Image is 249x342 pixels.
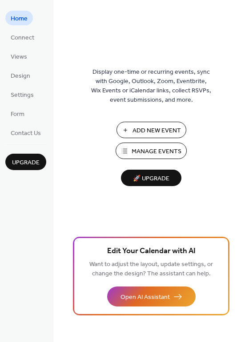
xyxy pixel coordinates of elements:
[89,258,213,280] span: Want to adjust the layout, update settings, or change the design? The assistant can help.
[5,30,40,44] a: Connect
[133,126,181,135] span: Add New Event
[120,293,170,302] span: Open AI Assistant
[132,147,181,156] span: Manage Events
[91,68,211,105] span: Display one-time or recurring events, sync with Google, Outlook, Zoom, Eventbrite, Wix Events or ...
[11,72,30,81] span: Design
[126,173,176,185] span: 🚀 Upgrade
[11,110,24,119] span: Form
[121,170,181,186] button: 🚀 Upgrade
[5,87,39,102] a: Settings
[5,154,46,170] button: Upgrade
[11,14,28,24] span: Home
[11,129,41,138] span: Contact Us
[5,68,36,83] a: Design
[11,91,34,100] span: Settings
[5,106,30,121] a: Form
[5,125,46,140] a: Contact Us
[12,158,40,167] span: Upgrade
[5,11,33,25] a: Home
[107,286,196,306] button: Open AI Assistant
[11,33,34,43] span: Connect
[107,245,196,258] span: Edit Your Calendar with AI
[116,143,187,159] button: Manage Events
[116,122,186,138] button: Add New Event
[5,49,32,64] a: Views
[11,52,27,62] span: Views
